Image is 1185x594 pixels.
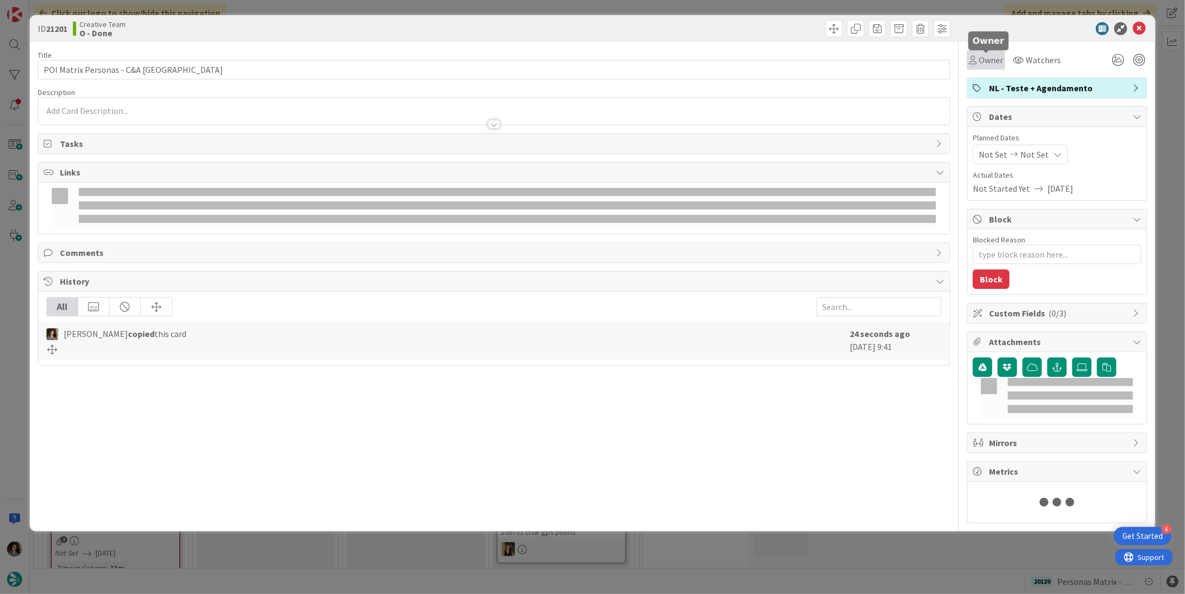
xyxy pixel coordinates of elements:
span: [PERSON_NAME] this card [64,327,186,340]
span: ID [38,22,67,35]
span: ( 0/3 ) [1048,308,1066,319]
label: Blocked Reason [973,235,1025,245]
b: 24 seconds ago [850,328,910,339]
b: copied [128,328,154,339]
input: Search... [816,297,942,316]
span: Watchers [1026,53,1061,66]
h5: Owner [973,36,1005,46]
span: Owner [979,53,1003,66]
span: NL - Teste + Agendamento [989,82,1127,94]
span: Links [60,166,930,179]
span: Not Set [979,148,1007,161]
span: Not Set [1020,148,1049,161]
b: 21201 [46,23,67,34]
div: All [47,298,78,316]
div: [DATE] 9:41 [850,327,942,354]
span: Custom Fields [989,307,1127,320]
b: O - Done [79,29,126,37]
div: Open Get Started checklist, remaining modules: 4 [1114,527,1172,545]
span: Tasks [60,137,930,150]
img: MS [46,328,58,340]
div: Get Started [1122,531,1163,542]
span: Planned Dates [973,132,1141,144]
span: Attachments [989,335,1127,348]
span: History [60,275,930,288]
div: 4 [1162,524,1172,534]
span: Creative Team [79,20,126,29]
label: Title [38,50,52,60]
input: type card name here... [38,60,950,79]
span: Metrics [989,465,1127,478]
span: Mirrors [989,436,1127,449]
span: Block [989,213,1127,226]
button: Block [973,269,1010,289]
span: Actual Dates [973,170,1141,181]
span: Dates [989,110,1127,123]
span: Description [38,87,75,97]
span: Support [23,2,49,15]
span: [DATE] [1047,182,1073,195]
span: Not Started Yet [973,182,1030,195]
span: Comments [60,246,930,259]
